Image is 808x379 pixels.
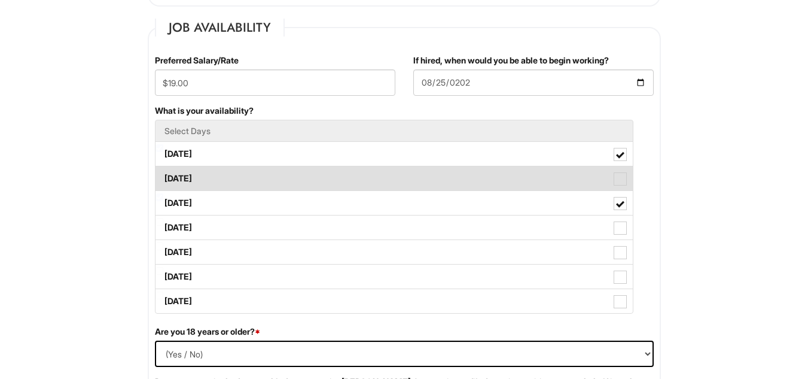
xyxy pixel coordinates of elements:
label: If hired, when would you be able to begin working? [413,54,609,66]
label: What is your availability? [155,105,254,117]
label: [DATE] [155,191,633,215]
legend: Job Availability [155,19,285,37]
label: [DATE] [155,216,633,239]
input: Preferred Salary/Rate [155,69,395,96]
label: Are you 18 years or older? [155,326,260,338]
label: Preferred Salary/Rate [155,54,239,66]
label: [DATE] [155,240,633,264]
label: [DATE] [155,265,633,289]
label: [DATE] [155,142,633,166]
h5: Select Days [164,126,624,135]
label: [DATE] [155,289,633,313]
label: [DATE] [155,166,633,190]
select: (Yes / No) [155,341,654,367]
